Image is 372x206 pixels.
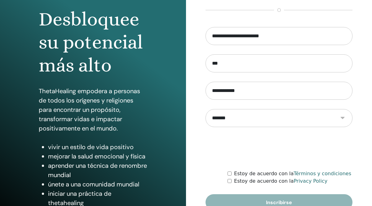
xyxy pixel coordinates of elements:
[294,171,351,176] a: Términos y condiciones
[48,161,147,180] li: aprender una técnica de renombre mundial
[48,180,147,189] li: únete a una comunidad mundial
[234,177,327,185] label: Estoy de acuerdo con la
[274,7,284,14] span: o
[39,86,147,133] p: ThetaHealing empodera a personas de todos los orígenes y religiones para encontrar un propósito, ...
[232,136,326,161] iframe: reCAPTCHA
[294,178,327,184] a: Privacy Policy
[48,142,147,152] li: vivir un estilo de vida positivo
[48,152,147,161] li: mejorar la salud emocional y física
[39,8,147,77] h1: Desbloquee su potencial más alto
[234,170,351,177] label: Estoy de acuerdo con la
